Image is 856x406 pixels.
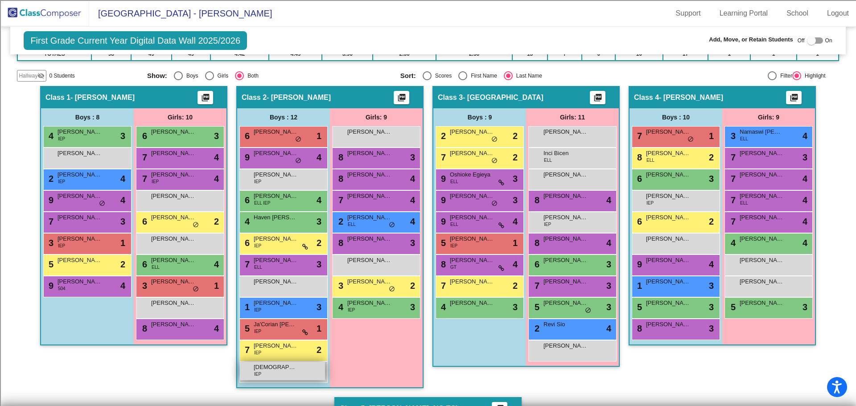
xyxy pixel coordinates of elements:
span: 3 [336,281,343,291]
span: [PERSON_NAME] [543,256,588,265]
span: do_not_disturb_alt [491,136,498,143]
span: [PERSON_NAME] [347,256,392,265]
div: Options [4,53,852,61]
mat-radio-group: Select an option [147,71,394,80]
span: 6 [635,174,642,184]
input: Search outlines [4,12,82,21]
span: 504 [58,285,66,292]
span: IEP [58,135,65,142]
span: [PERSON_NAME] [740,149,784,158]
span: do_not_disturb_alt [389,221,395,229]
span: [PERSON_NAME] [58,213,102,222]
div: DELETE [4,223,852,231]
div: MOVE [4,255,852,263]
span: 5 [46,259,53,269]
span: ELL [450,221,458,228]
span: IEP [58,242,65,249]
span: [PERSON_NAME] [347,213,392,222]
div: Girls: 10 [134,108,226,126]
div: Boys [183,72,198,80]
div: SAVE [4,271,852,279]
span: do_not_disturb_alt [491,157,498,164]
span: 1 [709,129,714,143]
div: Boys : 12 [237,108,330,126]
span: First Grade Current Year Digital Data Wall 2025/2026 [24,31,247,50]
span: 4 [214,258,219,271]
span: ELL [544,157,552,164]
span: 1 [120,236,125,250]
span: - [PERSON_NAME] [659,93,723,102]
span: 4 [410,172,415,185]
span: 4 [214,151,219,164]
div: Home [4,239,852,247]
mat-icon: picture_as_pdf [396,93,407,106]
span: 4 [120,172,125,185]
span: 4 [802,129,807,143]
span: 9 [635,259,642,269]
div: Filter [777,72,792,80]
span: [PERSON_NAME] [646,277,691,286]
span: 3 [410,300,415,314]
span: [PERSON_NAME] "[PERSON_NAME]" [PERSON_NAME] [254,192,298,201]
span: [PERSON_NAME] [151,149,196,158]
span: 7 [728,217,736,226]
span: 7 [46,217,53,226]
span: 4 [513,258,518,271]
button: Print Students Details [590,91,605,104]
div: Girls: 9 [722,108,815,126]
mat-icon: visibility_off [37,72,45,79]
span: 9 [243,152,250,162]
span: 7 [140,152,147,162]
span: [PERSON_NAME] [151,192,196,201]
span: 3 [709,279,714,292]
span: 8 [532,195,539,205]
span: ELL IEP [254,200,270,206]
div: Boys : 10 [630,108,722,126]
span: 3 [606,258,611,271]
span: [PERSON_NAME] [151,320,196,329]
span: [PERSON_NAME] [151,299,196,308]
span: 2 [513,129,518,143]
span: [PERSON_NAME] [740,213,784,222]
span: 6 [243,131,250,141]
span: 6 [140,259,147,269]
span: 9 [439,174,446,184]
span: 1 [635,281,642,291]
span: 3 [606,279,611,292]
span: Namaswi [PERSON_NAME] [740,127,784,136]
span: 3 [606,300,611,314]
span: ELL [254,264,262,271]
span: Revi Sio [543,320,588,329]
span: 3 [410,236,415,250]
span: GT [450,264,457,271]
span: [PERSON_NAME] [740,299,784,308]
span: ELL [646,157,654,164]
span: 4 [336,302,343,312]
div: New source [4,263,852,271]
span: 4 [802,193,807,207]
div: Print [4,109,852,117]
span: 7 [439,281,446,291]
span: 4 [606,236,611,250]
span: [PERSON_NAME] [GEOGRAPHIC_DATA] [58,149,102,158]
span: Sort: [400,72,416,80]
div: MORE [4,303,852,311]
div: TODO: put dlg title [4,173,852,181]
div: Sign out [4,61,852,69]
span: Off [798,37,805,45]
span: 2 [513,151,518,164]
div: Move To ... [4,77,852,85]
mat-icon: picture_as_pdf [789,93,799,106]
span: 4 [606,193,611,207]
span: Class 2 [242,93,267,102]
span: [PERSON_NAME] [254,299,298,308]
div: Sort A > Z [4,21,852,29]
span: [PERSON_NAME] [543,127,588,136]
div: Visual Art [4,165,852,173]
span: - [PERSON_NAME] [267,93,331,102]
span: 3 [317,258,321,271]
button: Print Students Details [198,91,213,104]
span: 3 [214,129,219,143]
div: Home [4,4,186,12]
span: [PERSON_NAME] [450,277,494,286]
